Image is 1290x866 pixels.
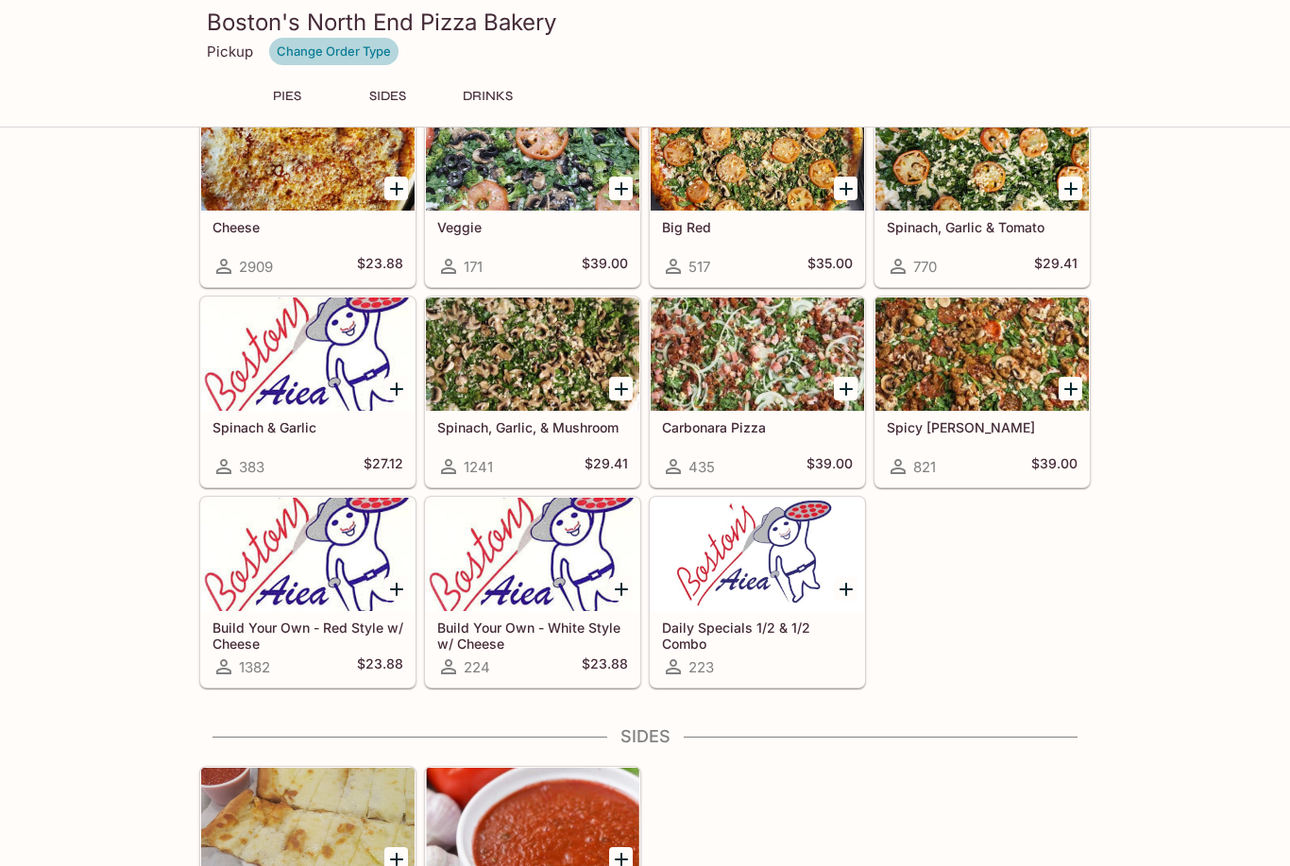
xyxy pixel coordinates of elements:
h5: $27.12 [364,455,403,478]
a: Cheese2909$23.88 [200,96,416,287]
h5: Daily Specials 1/2 & 1/2 Combo [662,620,853,651]
h3: Boston's North End Pizza Bakery [207,8,1083,37]
h5: $23.88 [582,655,628,678]
a: Spicy [PERSON_NAME]821$39.00 [874,297,1090,487]
div: Spicy Jenny [875,297,1089,411]
a: Veggie171$39.00 [425,96,640,287]
button: PIES [245,83,330,110]
div: Build Your Own - White Style w/ Cheese [426,498,639,611]
button: Add Spinach, Garlic, & Mushroom [609,377,633,400]
h5: Big Red [662,219,853,235]
button: Add Daily Specials 1/2 & 1/2 Combo [834,577,857,601]
span: 383 [239,458,264,476]
a: Big Red517$35.00 [650,96,865,287]
div: Build Your Own - Red Style w/ Cheese [201,498,415,611]
span: 224 [464,658,490,676]
h5: Spinach, Garlic, & Mushroom [437,419,628,435]
h5: Cheese [212,219,403,235]
a: Carbonara Pizza435$39.00 [650,297,865,487]
h5: $39.00 [582,255,628,278]
span: 435 [688,458,715,476]
button: Add Spinach & Garlic [384,377,408,400]
div: Veggie [426,97,639,211]
button: Add Big Red [834,177,857,200]
h5: $29.41 [585,455,628,478]
button: Change Order Type [268,37,399,66]
span: 171 [464,258,483,276]
div: Spinach & Garlic [201,297,415,411]
a: Build Your Own - White Style w/ Cheese224$23.88 [425,497,640,688]
h5: Spicy [PERSON_NAME] [887,419,1078,435]
button: Add Build Your Own - White Style w/ Cheese [609,577,633,601]
div: Daily Specials 1/2 & 1/2 Combo [651,498,864,611]
a: Daily Specials 1/2 & 1/2 Combo223 [650,497,865,688]
span: 517 [688,258,710,276]
h4: SIDES [199,726,1091,747]
button: Add Veggie [609,177,633,200]
button: Add Build Your Own - Red Style w/ Cheese [384,577,408,601]
div: Spinach, Garlic, & Mushroom [426,297,639,411]
h5: Spinach, Garlic & Tomato [887,219,1078,235]
a: Spinach, Garlic, & Mushroom1241$29.41 [425,297,640,487]
button: SIDES [345,83,430,110]
button: Add Spicy Jenny [1059,377,1082,400]
div: Carbonara Pizza [651,297,864,411]
span: 223 [688,658,714,676]
span: 2909 [239,258,273,276]
h5: $39.00 [1031,455,1078,478]
button: Add Cheese [384,177,408,200]
h5: Carbonara Pizza [662,419,853,435]
a: Spinach, Garlic & Tomato770$29.41 [874,96,1090,287]
button: Add Spinach, Garlic & Tomato [1059,177,1082,200]
p: Pickup [207,42,253,60]
div: Spinach, Garlic & Tomato [875,97,1089,211]
a: Spinach & Garlic383$27.12 [200,297,416,487]
h5: $35.00 [807,255,853,278]
h5: $23.88 [357,255,403,278]
h5: Build Your Own - White Style w/ Cheese [437,620,628,651]
span: 1241 [464,458,493,476]
h5: Build Your Own - Red Style w/ Cheese [212,620,403,651]
h5: $29.41 [1034,255,1078,278]
h5: $39.00 [806,455,853,478]
button: Add Carbonara Pizza [834,377,857,400]
button: DRINKS [445,83,530,110]
div: Cheese [201,97,415,211]
h5: $23.88 [357,655,403,678]
div: Big Red [651,97,864,211]
span: 1382 [239,658,270,676]
a: Build Your Own - Red Style w/ Cheese1382$23.88 [200,497,416,688]
h5: Spinach & Garlic [212,419,403,435]
h5: Veggie [437,219,628,235]
span: 770 [913,258,937,276]
span: 821 [913,458,936,476]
